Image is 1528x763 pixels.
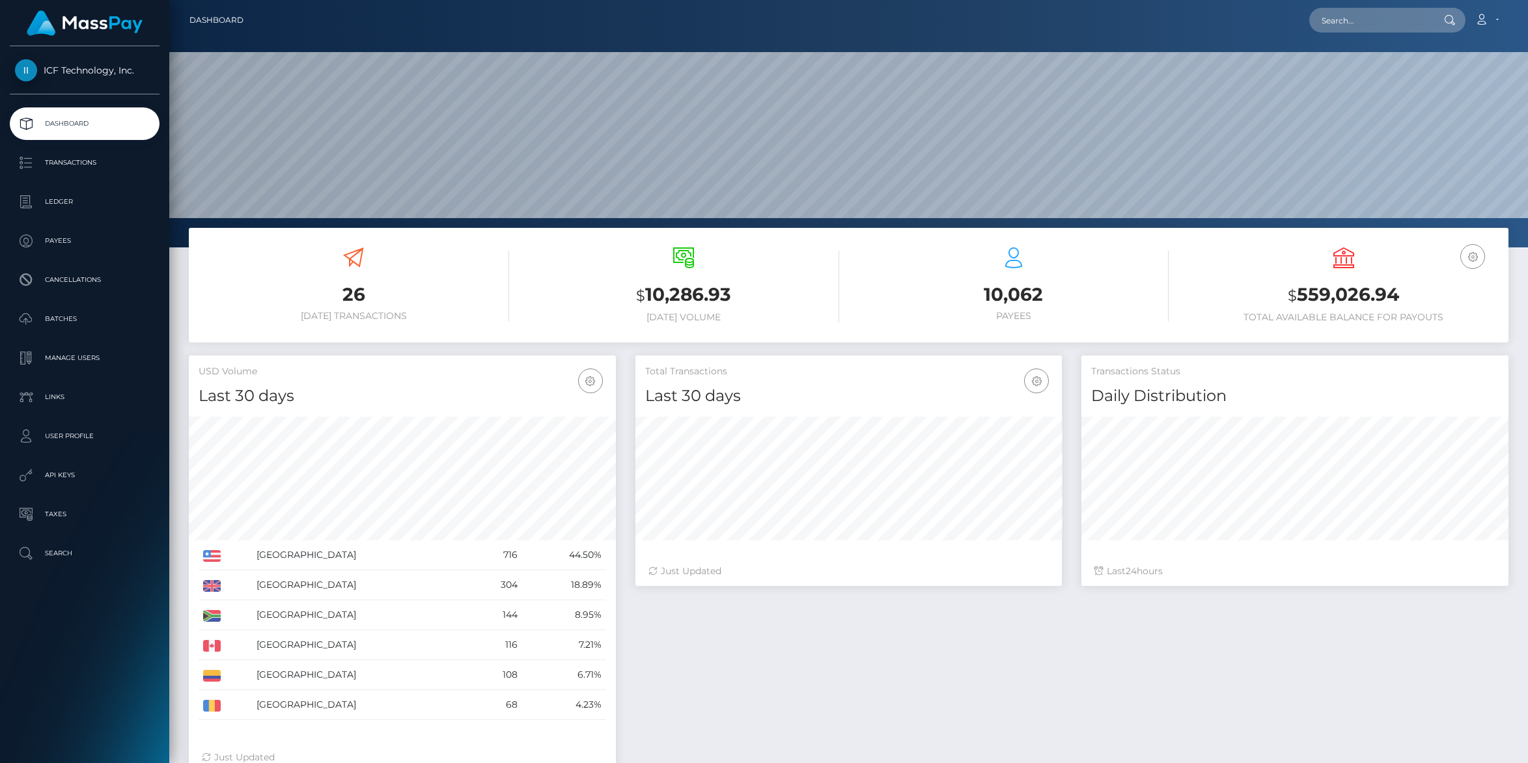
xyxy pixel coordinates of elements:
[1288,286,1297,305] small: $
[203,580,221,592] img: GB.png
[1091,385,1499,408] h4: Daily Distribution
[522,570,605,600] td: 18.89%
[10,459,160,492] a: API Keys
[203,670,221,682] img: CO.png
[252,540,470,570] td: [GEOGRAPHIC_DATA]
[470,570,522,600] td: 304
[203,640,221,652] img: CA.png
[15,348,154,368] p: Manage Users
[645,365,1053,378] h5: Total Transactions
[252,660,470,690] td: [GEOGRAPHIC_DATA]
[203,550,221,562] img: US.png
[15,544,154,563] p: Search
[10,225,160,257] a: Payees
[10,264,160,296] a: Cancellations
[859,311,1169,322] h6: Payees
[470,660,522,690] td: 108
[252,690,470,720] td: [GEOGRAPHIC_DATA]
[15,309,154,329] p: Batches
[645,385,1053,408] h4: Last 30 days
[470,630,522,660] td: 116
[15,426,154,446] p: User Profile
[470,600,522,630] td: 144
[252,600,470,630] td: [GEOGRAPHIC_DATA]
[10,420,160,452] a: User Profile
[27,10,143,36] img: MassPay Logo
[10,107,160,140] a: Dashboard
[10,303,160,335] a: Batches
[10,537,160,570] a: Search
[470,690,522,720] td: 68
[529,312,839,323] h6: [DATE] Volume
[648,564,1049,578] div: Just Updated
[15,270,154,290] p: Cancellations
[522,600,605,630] td: 8.95%
[1126,565,1137,577] span: 24
[15,153,154,173] p: Transactions
[15,231,154,251] p: Payees
[522,660,605,690] td: 6.71%
[10,146,160,179] a: Transactions
[10,498,160,531] a: Taxes
[15,465,154,485] p: API Keys
[15,505,154,524] p: Taxes
[522,690,605,720] td: 4.23%
[1094,564,1495,578] div: Last hours
[15,387,154,407] p: Links
[522,630,605,660] td: 7.21%
[15,114,154,133] p: Dashboard
[199,282,509,307] h3: 26
[529,282,839,309] h3: 10,286.93
[636,286,645,305] small: $
[1188,312,1499,323] h6: Total Available Balance for Payouts
[199,311,509,322] h6: [DATE] Transactions
[522,540,605,570] td: 44.50%
[252,630,470,660] td: [GEOGRAPHIC_DATA]
[1309,8,1432,33] input: Search...
[15,192,154,212] p: Ledger
[859,282,1169,307] h3: 10,062
[1091,365,1499,378] h5: Transactions Status
[10,381,160,413] a: Links
[189,7,243,34] a: Dashboard
[199,385,606,408] h4: Last 30 days
[10,186,160,218] a: Ledger
[470,540,522,570] td: 716
[203,610,221,622] img: ZA.png
[10,64,160,76] span: ICF Technology, Inc.
[15,59,37,81] img: ICF Technology, Inc.
[1188,282,1499,309] h3: 559,026.94
[199,365,606,378] h5: USD Volume
[10,342,160,374] a: Manage Users
[203,700,221,712] img: RO.png
[252,570,470,600] td: [GEOGRAPHIC_DATA]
